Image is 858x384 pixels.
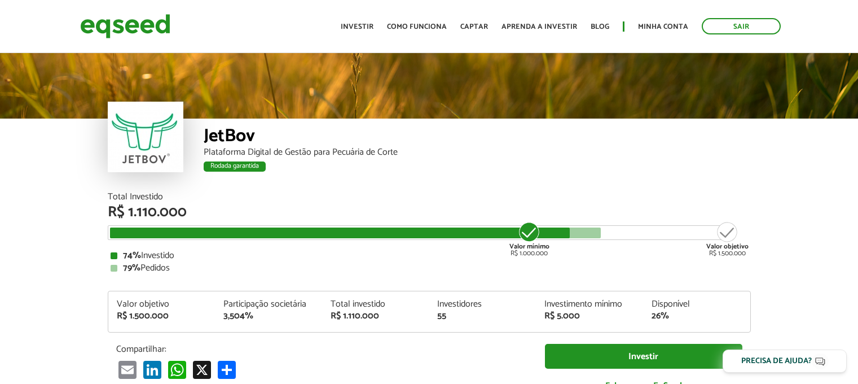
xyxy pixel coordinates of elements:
div: 26% [652,312,742,321]
a: Como funciona [387,23,447,30]
a: Minha conta [638,23,688,30]
div: R$ 5.000 [544,312,635,321]
div: Disponível [652,300,742,309]
div: Participação societária [223,300,314,309]
a: LinkedIn [141,360,164,379]
a: Email [116,360,139,379]
div: R$ 1.500.000 [117,312,207,321]
strong: Valor objetivo [706,241,749,252]
p: Compartilhar: [116,344,528,355]
a: Compartilhar [215,360,238,379]
a: Aprenda a investir [501,23,577,30]
div: Plataforma Digital de Gestão para Pecuária de Corte [204,148,751,157]
div: R$ 1.500.000 [706,221,749,257]
a: Blog [591,23,609,30]
a: WhatsApp [166,360,188,379]
a: Investir [545,344,742,369]
div: Investidores [437,300,527,309]
div: R$ 1.110.000 [331,312,421,321]
div: Total Investido [108,193,751,202]
a: Captar [460,23,488,30]
div: Valor objetivo [117,300,207,309]
div: JetBov [204,127,751,148]
div: Investimento mínimo [544,300,635,309]
div: Investido [111,251,748,260]
div: 3,504% [223,312,314,321]
strong: 74% [123,248,141,263]
strong: 79% [123,260,140,276]
div: Rodada garantida [204,162,266,172]
div: R$ 1.110.000 [108,205,751,220]
strong: Valor mínimo [509,241,549,252]
div: 55 [437,312,527,321]
a: Sair [702,18,781,34]
a: X [191,360,213,379]
a: Investir [341,23,373,30]
div: R$ 1.000.000 [508,221,551,257]
img: EqSeed [80,11,170,41]
div: Pedidos [111,264,748,273]
div: Total investido [331,300,421,309]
